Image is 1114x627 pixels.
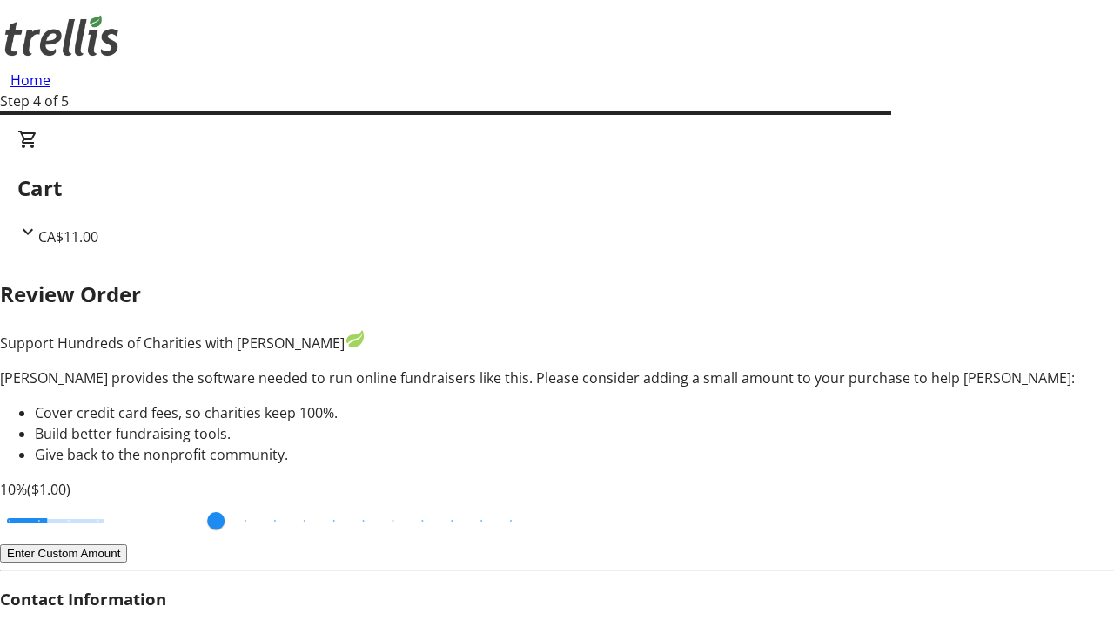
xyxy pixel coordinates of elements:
div: CartCA$11.00 [17,129,1097,247]
span: CA$11.00 [38,227,98,246]
h2: Cart [17,172,1097,204]
li: Give back to the nonprofit community. [35,444,1114,465]
li: Cover credit card fees, so charities keep 100%. [35,402,1114,423]
li: Build better fundraising tools. [35,423,1114,444]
